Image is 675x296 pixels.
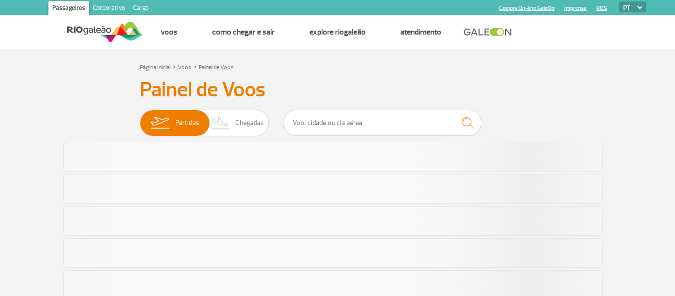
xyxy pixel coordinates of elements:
a: Voos [178,64,191,71]
a: Voos [161,27,177,37]
a: Compra On-line GaleOn [499,5,554,11]
a: Atendimento [400,27,441,37]
a: Passageiros [48,1,89,17]
span: Partidas [175,110,199,136]
input: Voo, cidade ou cia aérea [284,110,481,136]
a: > [172,61,176,72]
a: Imprensa [564,5,587,11]
a: > [193,61,197,72]
span: Chegadas [235,110,264,136]
a: Cargo [129,1,153,17]
a: Como chegar e sair [212,27,275,37]
a: Corporativo [89,1,129,17]
a: Painel de Voos [199,64,234,71]
img: slider-embarque [144,110,175,136]
a: RQS [596,5,607,11]
a: Página Inicial [140,64,170,71]
a: Explore RIOgaleão [309,27,366,37]
img: slider-desembarque [206,110,235,136]
h3: Painel de Voos [140,78,535,102]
